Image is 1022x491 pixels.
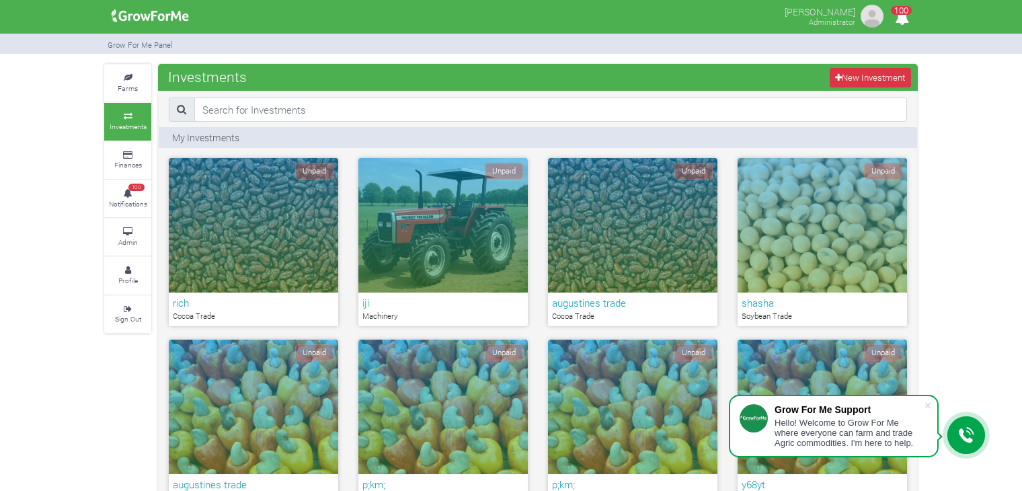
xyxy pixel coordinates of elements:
[775,404,924,415] div: Grow For Me Support
[889,3,915,33] i: Notifications
[173,478,334,490] h6: augustines trade
[358,158,528,326] a: Unpaid iji Machinery
[785,3,855,19] p: [PERSON_NAME]
[104,142,151,179] a: Finances
[109,199,147,209] small: Notifications
[107,3,194,30] img: growforme image
[485,344,523,361] span: Unpaid
[104,219,151,256] a: Admin
[104,180,151,217] a: 100 Notifications
[742,478,903,490] h6: y68yt
[104,103,151,140] a: Investments
[118,276,138,285] small: Profile
[169,158,338,326] a: Unpaid rich Cocoa Trade
[115,314,141,324] small: Sign Out
[362,311,524,322] p: Machinery
[864,344,902,361] span: Unpaid
[742,297,903,309] h6: shasha
[104,296,151,333] a: Sign Out
[173,311,334,322] p: Cocoa Trade
[104,257,151,294] a: Profile
[104,65,151,102] a: Farms
[128,184,145,192] span: 100
[110,122,147,131] small: Investments
[194,98,907,122] input: Search for Investments
[742,311,903,322] p: Soybean Trade
[118,83,138,93] small: Farms
[173,297,334,309] h6: rich
[485,163,523,180] span: Unpaid
[172,130,239,145] p: My Investments
[552,311,713,322] p: Cocoa Trade
[738,158,907,326] a: Unpaid shasha Soybean Trade
[362,297,524,309] h6: iji
[108,40,173,50] small: Grow For Me Panel
[548,158,717,326] a: Unpaid augustines trade Cocoa Trade
[552,478,713,490] h6: p;km;
[165,63,250,90] span: Investments
[809,17,855,27] small: Administrator
[775,418,924,448] div: Hello! Welcome to Grow For Me where everyone can farm and trade Agric commodities. I'm here to help.
[674,344,713,361] span: Unpaid
[118,237,138,247] small: Admin
[362,478,524,490] h6: p;km;
[889,13,915,26] a: 100
[552,297,713,309] h6: augustines trade
[891,6,912,15] span: 100
[864,163,902,180] span: Unpaid
[830,68,911,87] a: New Investment
[859,3,886,30] img: growforme image
[295,344,333,361] span: Unpaid
[674,163,713,180] span: Unpaid
[295,163,333,180] span: Unpaid
[114,160,142,169] small: Finances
